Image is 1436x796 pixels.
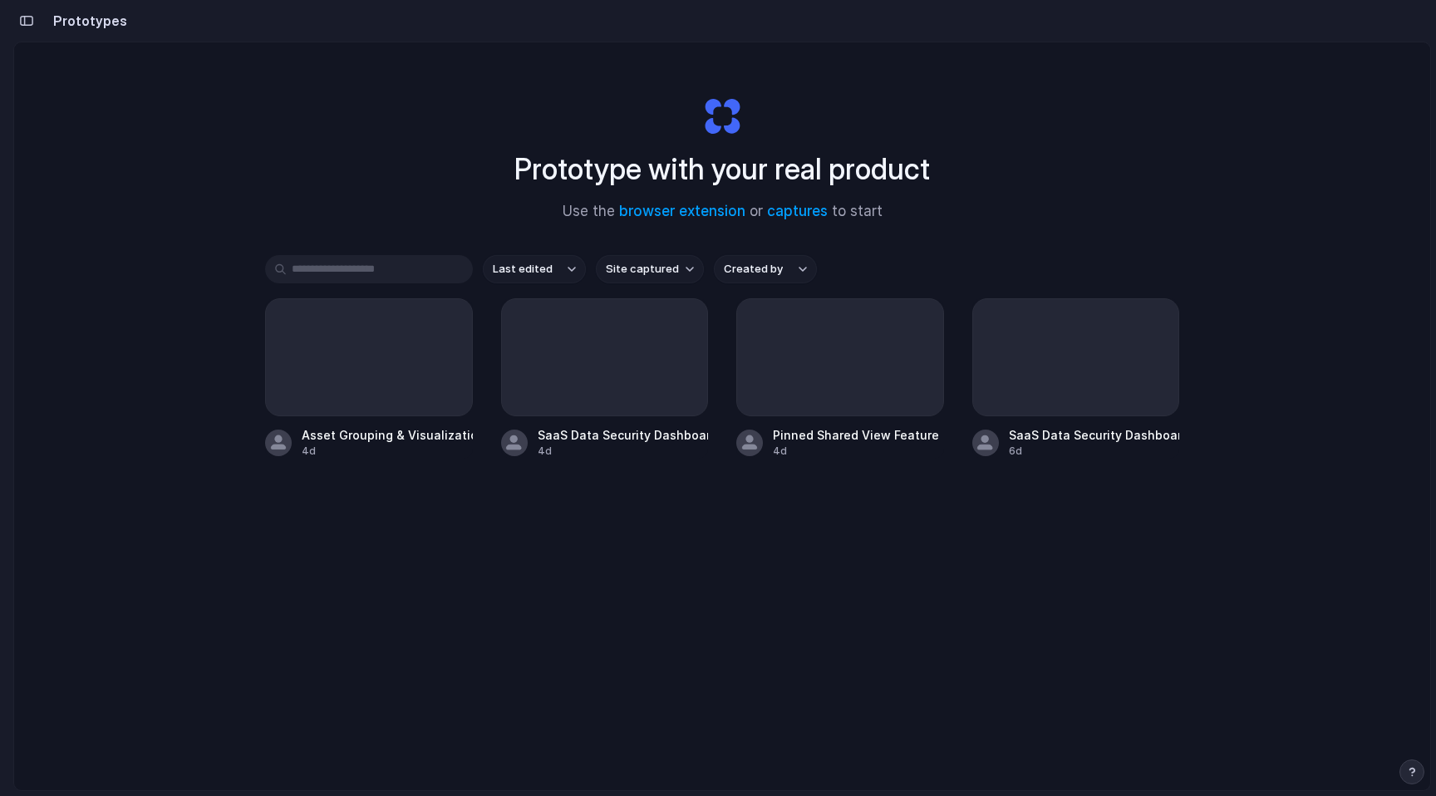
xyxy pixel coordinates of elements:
a: browser extension [619,203,745,219]
a: SaaS Data Security Dashboard V16d [972,298,1180,459]
a: Asset Grouping & Visualization Interface4d [265,298,473,459]
button: Created by [714,255,817,283]
div: SaaS Data Security Dashboard V1 [1009,426,1180,444]
span: Site captured [606,261,679,278]
div: 4d [773,444,939,459]
h2: Prototypes [47,11,127,31]
a: captures [767,203,828,219]
div: Asset Grouping & Visualization Interface [302,426,473,444]
div: 4d [538,444,709,459]
span: Created by [724,261,783,278]
a: Pinned Shared View Feature4d [736,298,944,459]
button: Last edited [483,255,586,283]
div: SaaS Data Security Dashboard V2 [538,426,709,444]
div: 4d [302,444,473,459]
span: Last edited [493,261,553,278]
div: Pinned Shared View Feature [773,426,939,444]
a: SaaS Data Security Dashboard V24d [501,298,709,459]
span: Use the or to start [563,201,883,223]
h1: Prototype with your real product [514,147,930,191]
div: 6d [1009,444,1180,459]
button: Site captured [596,255,704,283]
